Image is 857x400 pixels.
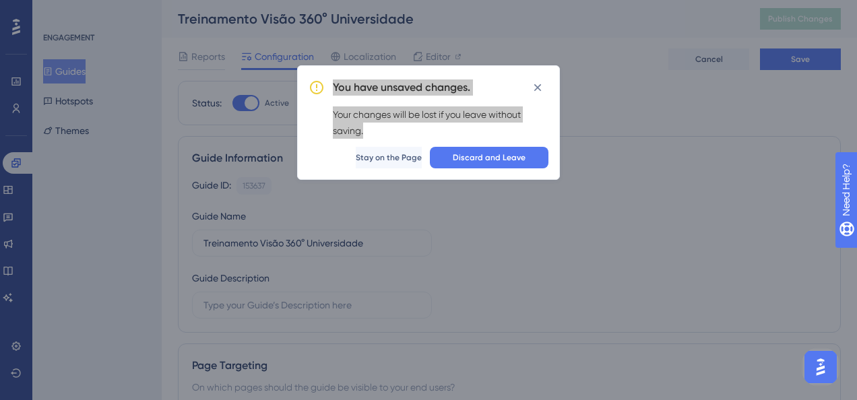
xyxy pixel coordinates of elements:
[333,106,548,139] div: Your changes will be lost if you leave without saving.
[32,3,84,20] span: Need Help?
[356,152,422,163] span: Stay on the Page
[333,79,470,96] h2: You have unsaved changes.
[453,152,526,163] span: Discard and Leave
[800,347,841,387] iframe: UserGuiding AI Assistant Launcher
